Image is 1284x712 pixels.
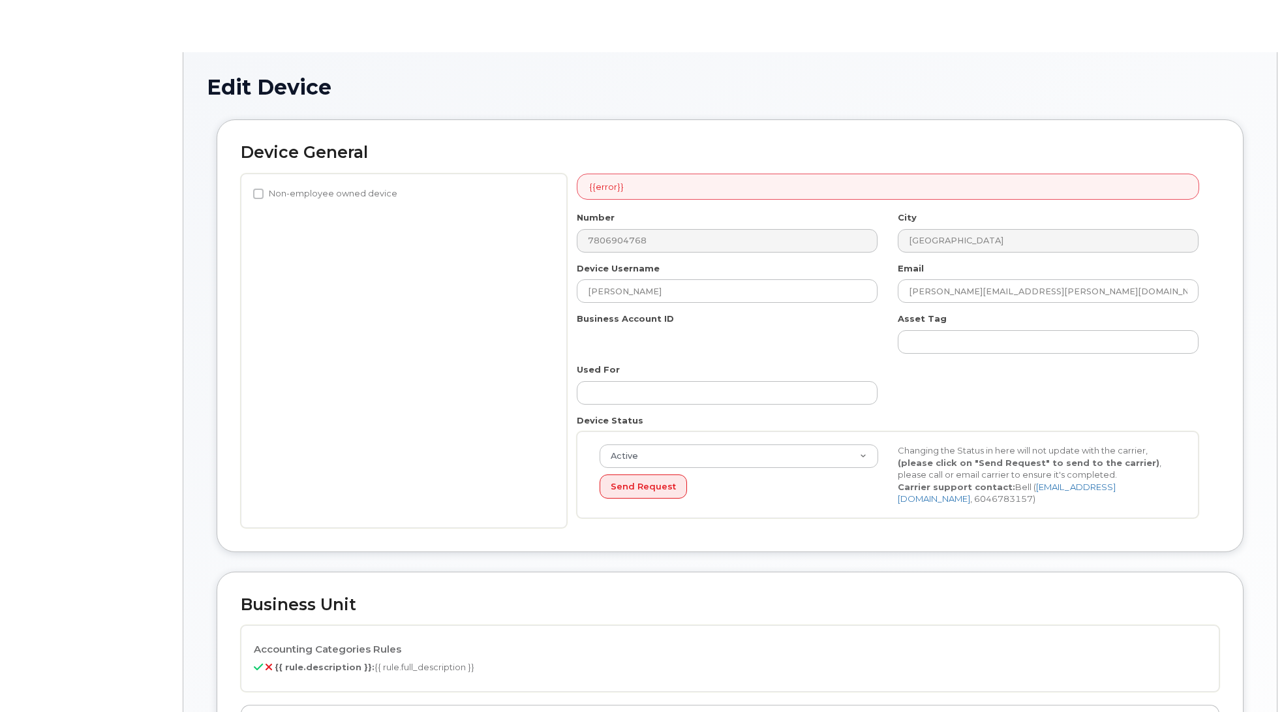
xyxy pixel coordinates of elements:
[275,662,374,672] b: {{ rule.description }}:
[898,482,1015,492] strong: Carrier support contact:
[254,644,1206,655] h4: Accounting Categories Rules
[898,457,1159,468] strong: (please click on "Send Request" to send to the carrier)
[241,144,1219,162] h2: Device General
[577,211,615,224] label: Number
[898,313,947,325] label: Asset Tag
[577,174,1199,200] div: {{error}}
[253,186,397,202] label: Non-employee owned device
[254,661,1206,673] p: {{ rule.full_description }}
[600,474,687,499] button: Send Request
[898,262,924,275] label: Email
[898,211,917,224] label: City
[898,482,1116,504] a: [EMAIL_ADDRESS][DOMAIN_NAME]
[253,189,264,199] input: Non-employee owned device
[241,596,1219,614] h2: Business Unit
[577,364,620,376] label: Used For
[577,313,674,325] label: Business Account ID
[888,444,1186,505] div: Changing the Status in here will not update with the carrier, , please call or email carrier to e...
[577,262,660,275] label: Device Username
[577,414,643,427] label: Device Status
[207,76,1253,99] h1: Edit Device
